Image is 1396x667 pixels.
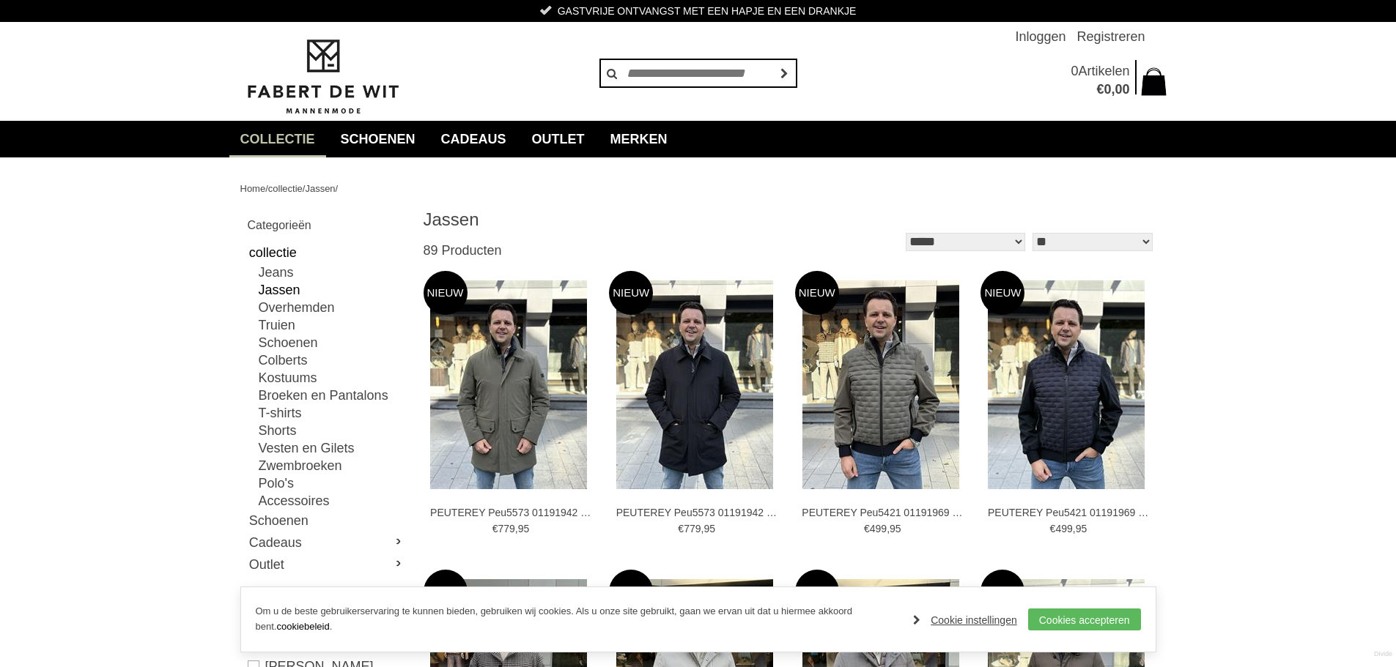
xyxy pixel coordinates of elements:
a: Merken [599,121,679,157]
span: 779 [498,523,514,534]
a: PEUTEREY Peu5421 01191969 Jassen [988,506,1149,519]
span: , [701,523,703,534]
span: 89 Producten [424,243,502,258]
a: Jeans [259,264,405,281]
h1: Jassen [424,209,790,231]
a: Jassen [259,281,405,299]
img: Fabert de Wit [240,37,405,116]
a: Schoenen [248,510,405,532]
a: Kostuums [259,369,405,387]
a: Polo's [259,474,405,492]
a: Divide [1374,645,1392,663]
img: PEUTEREY Peu5421 01191969 Jassen [802,280,959,489]
h2: Categorieën [248,216,405,234]
span: 95 [1076,523,1087,534]
a: Colberts [259,351,405,369]
a: collectie [229,121,326,157]
a: Accessoires [259,492,405,510]
span: 95 [890,523,901,534]
img: PEUTEREY Peu5421 01191969 Jassen [988,280,1145,489]
span: 499 [1055,523,1072,534]
span: 499 [870,523,887,534]
a: Cadeaus [430,121,517,157]
span: , [515,523,518,534]
a: Cadeaus [248,532,405,554]
img: PEUTEREY Peu5573 01191942 Jassen [616,280,773,489]
img: PEUTEREY Peu5573 01191942 Jassen [430,280,587,489]
a: Zwembroeken [259,457,405,474]
a: Shorts [259,422,405,439]
span: , [887,523,890,534]
a: Inloggen [1015,22,1066,51]
a: Registreren [1076,22,1145,51]
p: Om u de beste gebruikerservaring te kunnen bieden, gebruiken wij cookies. Als u onze site gebruik... [256,604,899,635]
span: € [1050,523,1056,534]
span: / [303,183,306,194]
a: Outlet [521,121,596,157]
span: € [864,523,870,534]
a: PEUTEREY Peu5573 01191942 Jassen [430,506,591,519]
a: Truien [259,316,405,334]
span: 95 [518,523,530,534]
span: , [1073,523,1076,534]
a: Outlet [248,554,405,575]
a: PEUTEREY Peu5421 01191969 Jassen [802,506,963,519]
a: Overhemden [259,299,405,316]
a: Broeken en Pantalons [259,387,405,404]
span: € [1096,82,1104,97]
a: cookiebeleid [276,621,329,632]
span: 0 [1071,64,1078,78]
a: Home [240,183,266,194]
span: / [265,183,268,194]
a: T-shirts [259,404,405,422]
a: Schoenen [330,121,426,157]
a: collectie [268,183,303,194]
a: Jassen [305,183,335,194]
a: Vesten en Gilets [259,439,405,457]
a: PEUTEREY Peu5573 01191942 Jassen [616,506,778,519]
span: € [492,523,498,534]
a: Cookies accepteren [1028,608,1141,630]
span: 95 [703,523,715,534]
span: € [678,523,684,534]
span: / [336,183,339,194]
span: 0 [1104,82,1111,97]
span: 779 [684,523,701,534]
a: Cookie instellingen [913,609,1017,631]
span: , [1111,82,1115,97]
span: Artikelen [1078,64,1129,78]
a: collectie [248,242,405,264]
a: Schoenen [259,334,405,351]
span: 00 [1115,82,1129,97]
